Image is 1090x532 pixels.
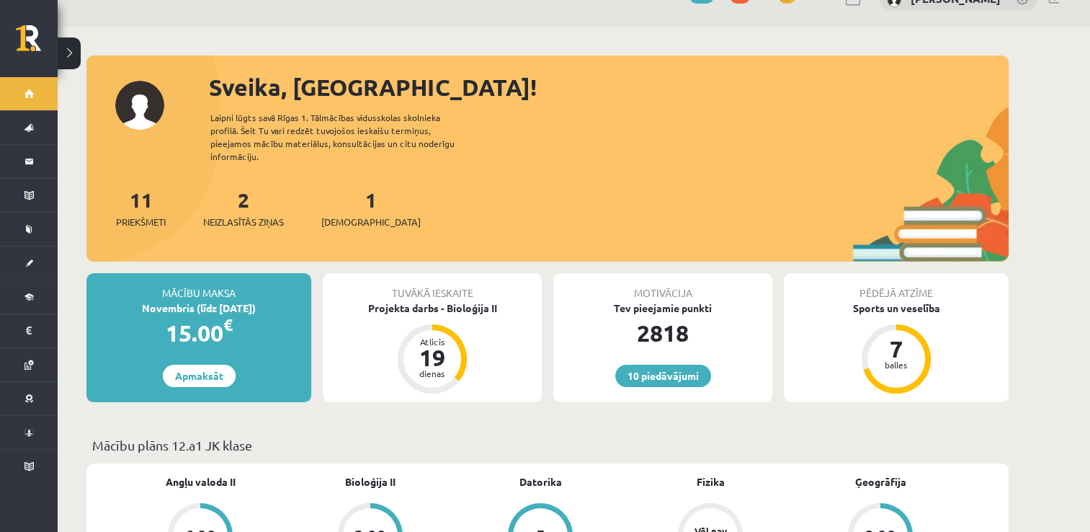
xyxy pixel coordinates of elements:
[345,474,396,489] a: Bioloģija II
[875,360,918,369] div: balles
[784,301,1009,316] div: Sports un veselība
[321,215,421,229] span: [DEMOGRAPHIC_DATA]
[92,435,1003,455] p: Mācību plāns 12.a1 JK klase
[411,337,454,346] div: Atlicis
[323,301,542,316] div: Projekta darbs - Bioloģija II
[323,301,542,396] a: Projekta darbs - Bioloģija II Atlicis 19 dienas
[16,25,58,61] a: Rīgas 1. Tālmācības vidusskola
[875,337,918,360] div: 7
[86,273,311,301] div: Mācību maksa
[784,301,1009,396] a: Sports un veselība 7 balles
[86,301,311,316] div: Novembris (līdz [DATE])
[86,316,311,350] div: 15.00
[553,273,772,301] div: Motivācija
[223,314,233,335] span: €
[784,273,1009,301] div: Pēdējā atzīme
[519,474,562,489] a: Datorika
[163,365,236,387] a: Apmaksāt
[166,474,236,489] a: Angļu valoda II
[116,215,166,229] span: Priekšmeti
[203,215,284,229] span: Neizlasītās ziņas
[203,187,284,229] a: 2Neizlasītās ziņas
[411,369,454,378] div: dienas
[615,365,711,387] a: 10 piedāvājumi
[553,301,772,316] div: Tev pieejamie punkti
[323,273,542,301] div: Tuvākā ieskaite
[855,474,906,489] a: Ģeogrāfija
[697,474,725,489] a: Fizika
[116,187,166,229] a: 11Priekšmeti
[209,70,1009,105] div: Sveika, [GEOGRAPHIC_DATA]!
[321,187,421,229] a: 1[DEMOGRAPHIC_DATA]
[553,316,772,350] div: 2818
[210,111,480,163] div: Laipni lūgts savā Rīgas 1. Tālmācības vidusskolas skolnieka profilā. Šeit Tu vari redzēt tuvojošo...
[411,346,454,369] div: 19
